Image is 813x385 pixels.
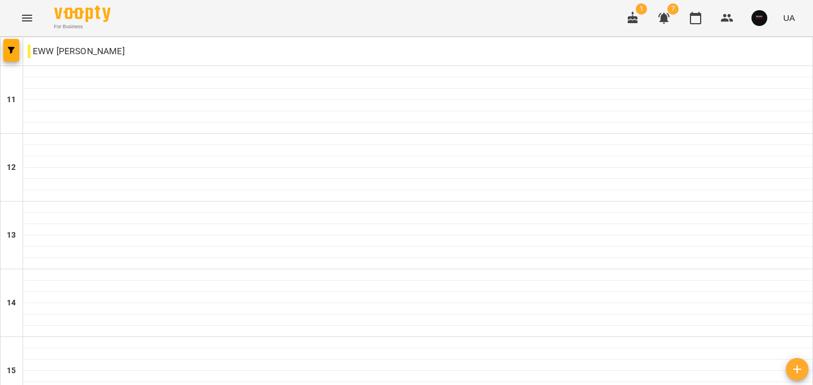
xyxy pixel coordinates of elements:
[667,3,679,15] span: 7
[54,23,111,30] span: For Business
[28,45,125,58] p: EWW [PERSON_NAME]
[779,7,799,28] button: UA
[7,229,16,242] h6: 13
[751,10,767,26] img: 5eed76f7bd5af536b626cea829a37ad3.jpg
[7,297,16,309] h6: 14
[54,6,111,22] img: Voopty Logo
[636,3,647,15] span: 1
[786,358,808,380] button: Створити урок
[7,94,16,106] h6: 11
[7,365,16,377] h6: 15
[783,12,795,24] span: UA
[14,5,41,32] button: Menu
[7,161,16,174] h6: 12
